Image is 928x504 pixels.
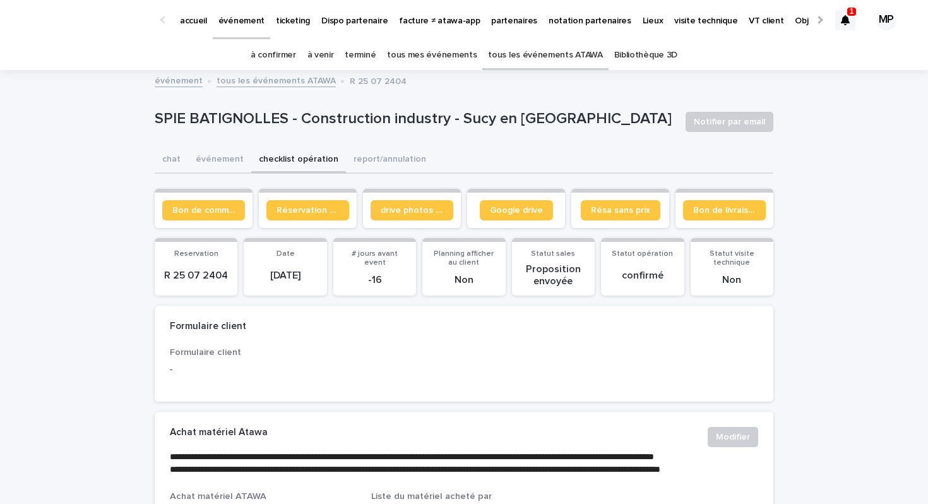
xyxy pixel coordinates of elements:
span: Google drive [490,206,543,215]
a: terminé [345,40,376,70]
p: confirmé [609,270,676,282]
p: -16 [341,274,408,286]
p: Non [698,274,766,286]
a: tous mes événements [387,40,477,70]
span: Achat matériel ATAWA [170,492,266,501]
p: Non [430,274,497,286]
a: drive photos coordinateur [371,200,453,220]
button: événement [188,147,251,174]
button: report/annulation [346,147,434,174]
span: Formulaire client [170,348,241,357]
span: Modifier [716,431,750,443]
h2: Achat matériel Atawa [170,427,268,438]
span: Statut sales [531,250,575,258]
span: drive photos coordinateur [381,206,443,215]
span: Statut opération [612,250,673,258]
span: # jours avant event [352,250,398,267]
a: Bon de commande [162,200,245,220]
p: 1 [850,7,854,16]
p: - [170,363,356,376]
a: tous les événements ATAWA [217,73,336,87]
span: Statut visite technique [710,250,754,267]
a: Bibliothèque 3D [614,40,677,70]
span: Date [277,250,295,258]
img: Ls34BcGeRexTGTNfXpUC [25,8,148,33]
p: SPIE BATIGNOLLES - Construction industry - Sucy en [GEOGRAPHIC_DATA] [155,110,675,128]
button: Modifier [708,427,758,447]
a: Résa sans prix [581,200,660,220]
button: checklist opération [251,147,346,174]
h2: Formulaire client [170,321,246,332]
a: à confirmer [251,40,296,70]
a: à venir [307,40,334,70]
a: Bon de livraison [683,200,766,220]
a: événement [155,73,203,87]
button: chat [155,147,188,174]
p: Proposition envoyée [520,263,587,287]
div: MP [876,10,896,30]
a: tous les événements ATAWA [488,40,602,70]
button: Notifier par email [686,112,773,132]
span: Notifier par email [694,116,765,128]
span: Réservation client [277,206,339,215]
span: Bon de commande [172,206,235,215]
span: Planning afficher au client [434,250,494,267]
a: Réservation client [266,200,349,220]
p: [DATE] [251,270,319,282]
span: Résa sans prix [591,206,650,215]
span: Reservation [174,250,218,258]
p: R 25 07 2404 [350,73,407,87]
span: Bon de livraison [693,206,756,215]
div: 1 [835,10,855,30]
p: R 25 07 2404 [162,270,230,282]
a: Google drive [480,200,553,220]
